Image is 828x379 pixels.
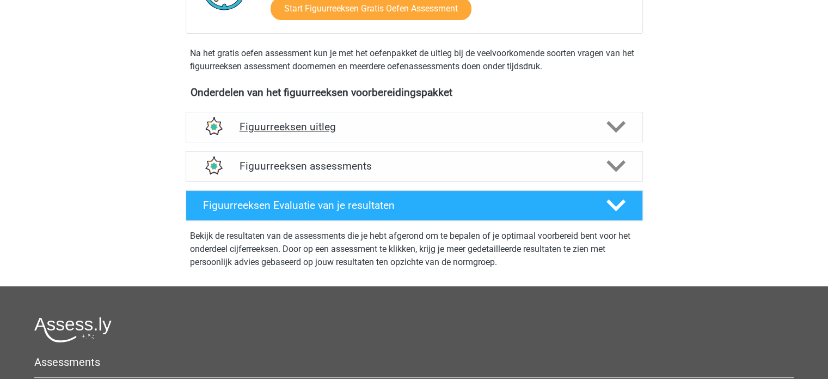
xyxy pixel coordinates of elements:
[181,112,647,142] a: uitleg Figuurreeksen uitleg
[240,121,589,133] h4: Figuurreeksen uitleg
[181,151,647,182] a: assessments Figuurreeksen assessments
[181,190,647,221] a: Figuurreeksen Evaluatie van je resultaten
[191,86,638,99] h4: Onderdelen van het figuurreeksen voorbereidingspakket
[186,47,643,73] div: Na het gratis oefen assessment kun je met het oefenpakket de uitleg bij de veelvoorkomende soorte...
[34,356,794,369] h5: Assessments
[203,199,589,212] h4: Figuurreeksen Evaluatie van je resultaten
[34,317,112,342] img: Assessly logo
[240,160,589,172] h4: Figuurreeksen assessments
[190,230,639,269] p: Bekijk de resultaten van de assessments die je hebt afgerond om te bepalen of je optimaal voorber...
[199,152,227,180] img: figuurreeksen assessments
[199,113,227,141] img: figuurreeksen uitleg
